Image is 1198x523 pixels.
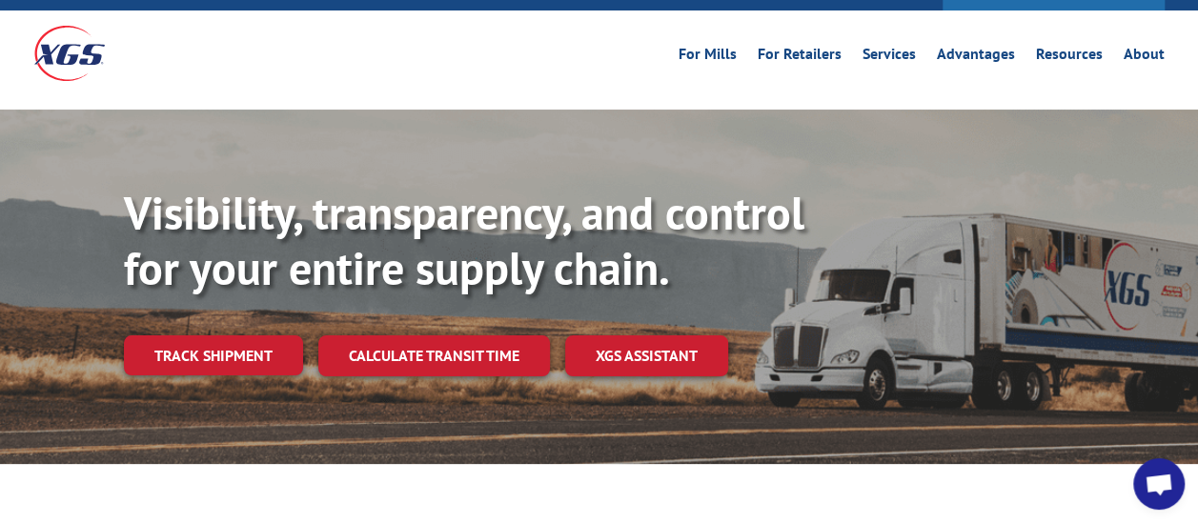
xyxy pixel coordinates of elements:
a: Open chat [1133,458,1185,510]
a: Resources [1036,47,1103,68]
a: For Mills [679,47,737,68]
b: Visibility, transparency, and control for your entire supply chain. [124,183,804,297]
a: XGS ASSISTANT [565,335,728,376]
a: Calculate transit time [318,335,550,376]
a: Advantages [937,47,1015,68]
a: About [1124,47,1165,68]
a: For Retailers [758,47,842,68]
a: Track shipment [124,335,303,375]
a: Services [863,47,916,68]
